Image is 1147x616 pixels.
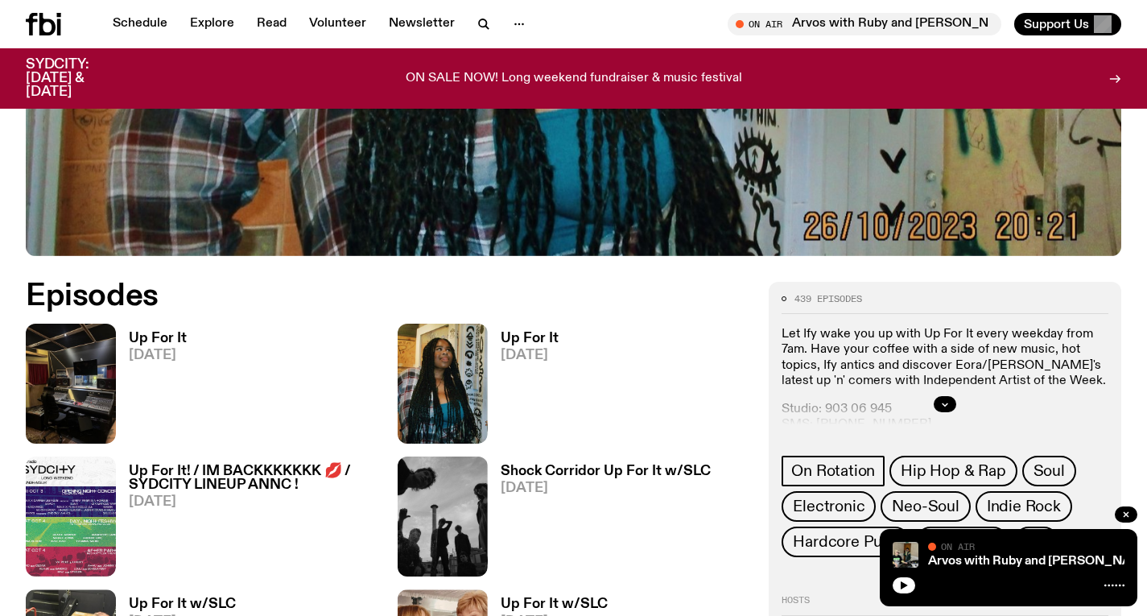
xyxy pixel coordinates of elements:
span: [DATE] [129,349,187,362]
span: Electronic [793,498,864,515]
h3: Up For It [501,332,559,345]
img: Ruby wears a Collarbones t shirt and pretends to play the DJ decks, Al sings into a pringles can.... [893,542,918,568]
a: Indie Rock [976,491,1072,522]
a: Up For It[DATE] [488,332,559,444]
h3: Up For It w/SLC [129,597,236,611]
a: Schedule [103,13,177,35]
a: Shock Corridor Up For It w/SLC[DATE] [488,465,711,577]
a: Neo-Soul [881,491,970,522]
a: Up For It! / IM BACKKKKKKK 💋 / SYDCITY LINEUP ANNC ![DATE] [116,465,378,577]
a: On Rotation [782,456,885,486]
button: On AirArvos with Ruby and [PERSON_NAME] [728,13,1001,35]
p: Let Ify wake you up with Up For It every weekday from 7am. Have your coffee with a side of new mu... [782,327,1108,389]
button: +25 [1013,527,1058,557]
a: Hip Hop & Rap [889,456,1017,486]
span: [DATE] [129,495,378,509]
span: On Air [941,541,975,552]
p: ON SALE NOW! Long weekend fundraiser & music festival [406,72,742,86]
img: Ify - a Brown Skin girl with black braided twists, looking up to the side with her tongue stickin... [398,324,488,444]
a: Explore [180,13,244,35]
span: [DATE] [501,482,711,495]
span: Soul [1034,462,1065,480]
button: Support Us [1014,13,1121,35]
h2: Hosts [782,596,1108,615]
span: Hardcore Punk [793,533,898,551]
a: Hardcore Punk [782,527,910,557]
h3: Up For It! / IM BACKKKKKKK 💋 / SYDCITY LINEUP ANNC ! [129,465,378,492]
h3: Shock Corridor Up For It w/SLC [501,465,711,478]
a: Up For It[DATE] [116,332,187,444]
h3: Up For It [129,332,187,345]
span: 439 episodes [794,295,862,304]
span: On Rotation [791,462,875,480]
a: Soul [1022,456,1076,486]
span: Indie Rock [987,498,1061,515]
span: Hip Hop & Rap [901,462,1005,480]
a: Read [247,13,296,35]
span: Support Us [1024,17,1089,31]
span: Neo-Soul [892,498,959,515]
span: [DATE] [501,349,559,362]
h3: SYDCITY: [DATE] & [DATE] [26,58,129,99]
a: Electronic [782,491,876,522]
a: Newsletter [379,13,464,35]
a: Amapiano [915,527,1009,557]
a: Volunteer [299,13,376,35]
h2: Episodes [26,282,749,311]
h3: Up For It w/SLC [501,597,608,611]
img: shock corridor 4 SLC [398,457,488,577]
